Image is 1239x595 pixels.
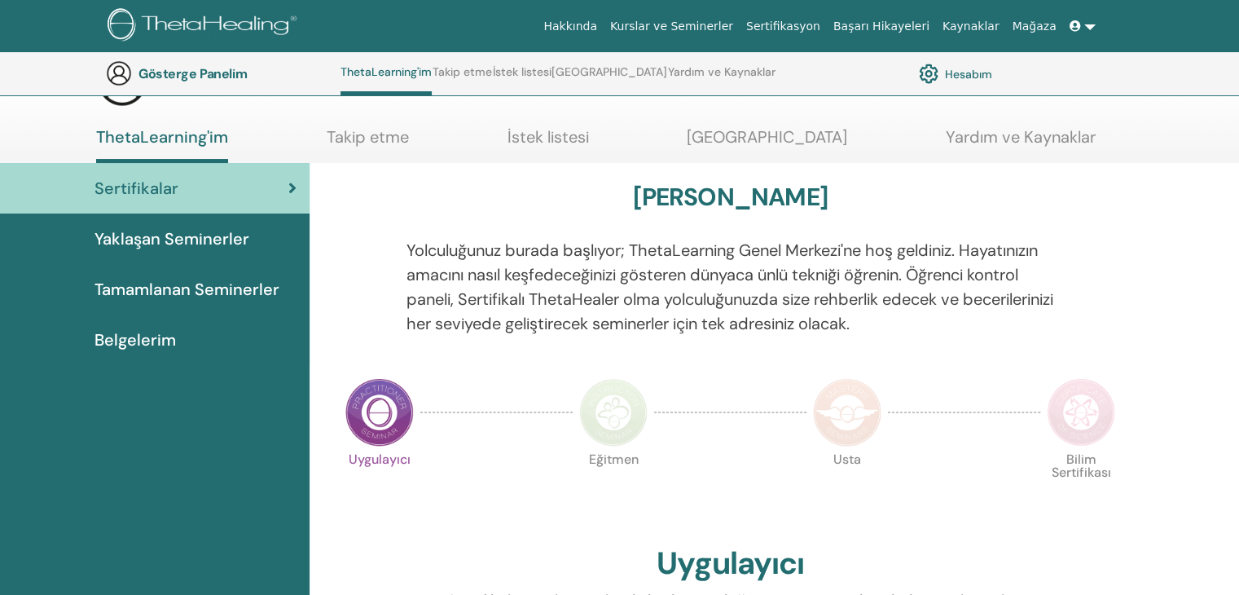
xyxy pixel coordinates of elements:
img: Eğitmen [579,378,648,447]
font: Eğitmen [589,451,639,468]
font: Yardım ve Kaynaklar [946,126,1096,148]
a: Takip etme [433,65,492,91]
font: [GEOGRAPHIC_DATA] [551,64,667,79]
font: ThetaLearning'im [341,64,432,79]
font: Kurslar ve Seminerler [610,20,733,33]
font: [PERSON_NAME] [633,181,828,213]
a: ThetaLearning'im [341,65,432,95]
font: Bilim Sertifikası [1052,451,1111,481]
font: Takip etme [327,126,409,148]
font: Usta [833,451,861,468]
font: Mağaza [1012,20,1056,33]
a: Kaynaklar [936,11,1006,42]
font: Kaynaklar [942,20,1000,33]
a: Mağaza [1005,11,1062,42]
font: [GEOGRAPHIC_DATA] [687,126,847,148]
font: Hesabım [945,67,992,82]
font: Sertifikasyon [746,20,820,33]
font: Tamamlanan Seminerler [94,279,279,300]
img: cog.svg [919,59,938,87]
font: Hakkında [543,20,597,33]
a: [GEOGRAPHIC_DATA] [551,65,667,91]
img: generic-user-icon.jpg [106,60,132,86]
a: İstek listesi [507,127,589,159]
img: Uygulayıcı [345,378,414,447]
img: Bilim Sertifikası [1047,378,1115,447]
font: Uygulayıcı [349,451,411,468]
font: Yaklaşan Seminerler [94,228,249,249]
font: İstek listesi [493,64,551,79]
img: logo.png [108,8,302,45]
font: Takip etme [433,64,492,79]
font: Başarı Hikayeleri [833,20,929,33]
a: Hesabım [919,59,992,87]
font: Belgelerim [94,329,176,350]
a: Hakkında [537,11,604,42]
font: İstek listesi [507,126,589,148]
a: Kurslar ve Seminerler [604,11,740,42]
font: ThetaLearning'im [96,126,228,148]
a: Başarı Hikayeleri [827,11,936,42]
font: Uygulayıcı [657,543,804,584]
a: Yardım ve Kaynaklar [946,127,1096,159]
a: Yardım ve Kaynaklar [668,65,775,91]
font: Sertifikalar [94,178,178,199]
a: İstek listesi [493,65,551,91]
a: Takip etme [327,127,409,159]
a: Sertifikasyon [740,11,827,42]
a: ThetaLearning'im [96,127,228,163]
font: Yolculuğunuz burada başlıyor; ThetaLearning Genel Merkezi'ne hoş geldiniz. Hayatınızın amacını na... [406,240,1053,334]
img: Usta [813,378,881,447]
font: Gösterge Panelim [138,65,247,82]
a: [GEOGRAPHIC_DATA] [687,127,847,159]
font: Yardım ve Kaynaklar [668,64,775,79]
